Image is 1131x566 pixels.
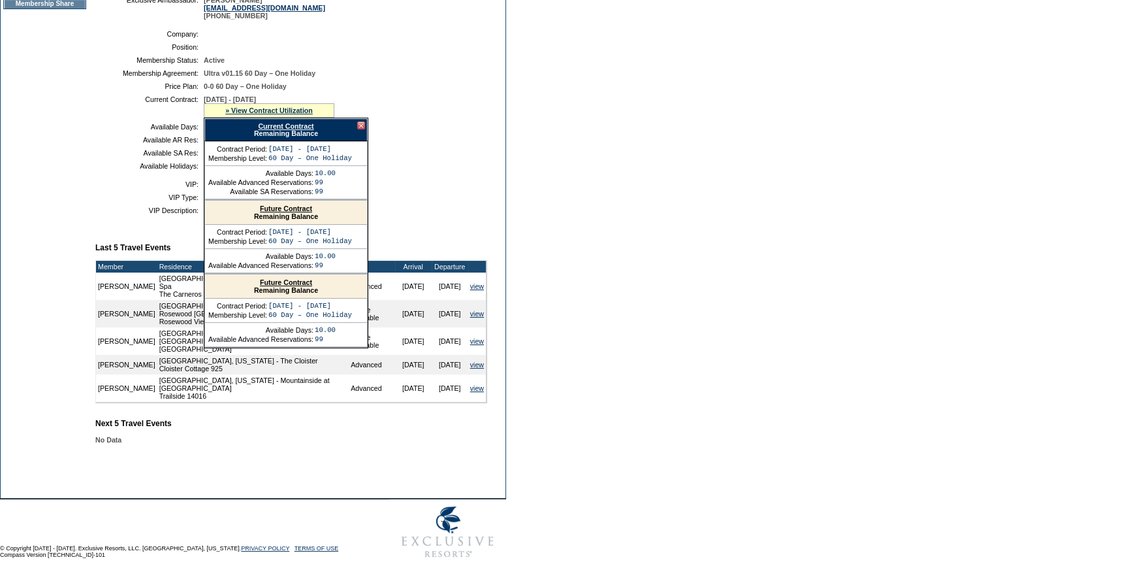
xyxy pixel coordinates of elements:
td: [DATE] - [DATE] [268,228,352,236]
a: TERMS OF USE [295,545,339,552]
div: Remaining Balance [205,275,367,299]
td: [DATE] [395,375,432,402]
td: [GEOGRAPHIC_DATA], [GEOGRAPHIC_DATA] - Rosewood [GEOGRAPHIC_DATA] Rosewood Vienna Deluxe Junior S... [157,300,349,327]
td: 99 [315,261,336,269]
a: PRIVACY POLICY [241,545,289,552]
div: No Data [95,436,498,444]
td: Space Available [349,300,394,327]
td: VIP Type: [101,193,199,201]
td: 60 Day – One Holiday [268,154,352,162]
td: Price Plan: [101,82,199,90]
td: 99 [315,178,336,186]
a: Current Contract [258,122,313,130]
td: Available Days: [208,326,313,334]
td: Contract Period: [208,228,267,236]
span: Active [204,56,225,64]
td: Arrival [395,261,432,273]
td: Advanced [349,375,394,402]
td: Contract Period: [208,145,267,153]
b: Last 5 Travel Events [95,243,170,252]
td: [DATE] [432,300,468,327]
td: Available Days: [208,169,313,177]
td: Departure [432,261,468,273]
td: Available Days: [208,252,313,260]
td: [GEOGRAPHIC_DATA], [GEOGRAPHIC_DATA] - [GEOGRAPHIC_DATA] [GEOGRAPHIC_DATA] [157,327,349,355]
td: [GEOGRAPHIC_DATA], [US_STATE] - Mountainside at [GEOGRAPHIC_DATA] Trailside 14016 [157,375,349,402]
td: [PERSON_NAME] [96,355,157,375]
td: [PERSON_NAME] [96,375,157,402]
td: Type [349,261,394,273]
td: 10.00 [315,169,336,177]
td: [DATE] [432,375,468,402]
td: 10.00 [315,326,336,334]
a: view [470,361,484,369]
td: [PERSON_NAME] [96,327,157,355]
span: 0-0 60 Day – One Holiday [204,82,287,90]
td: [DATE] [395,327,432,355]
td: Advanced [349,355,394,375]
td: [DATE] [395,355,432,375]
td: [GEOGRAPHIC_DATA], [US_STATE] - Carneros Resort and Spa The Carneros Resort and Spa 7 [157,273,349,300]
td: 60 Day – One Holiday [268,237,352,245]
td: [DATE] [432,327,468,355]
td: Available Advanced Reservations: [208,261,313,269]
td: 10.00 [315,252,336,260]
span: [DATE] - [DATE] [204,95,256,103]
td: Membership Status: [101,56,199,64]
td: Membership Agreement: [101,69,199,77]
td: [DATE] [395,273,432,300]
td: Position: [101,43,199,51]
b: Next 5 Travel Events [95,419,172,428]
td: [DATE] [432,355,468,375]
td: [PERSON_NAME] [96,273,157,300]
td: Available SA Res: [101,149,199,157]
td: Membership Level: [208,154,267,162]
td: Available Advanced Reservations: [208,178,313,186]
td: Company: [101,30,199,38]
td: Current Contract: [101,95,199,118]
a: Future Contract [260,278,312,286]
td: Available Advanced Reservations: [208,335,313,343]
td: VIP: [101,180,199,188]
td: [DATE] [395,300,432,327]
a: view [470,384,484,392]
td: [DATE] - [DATE] [268,145,352,153]
td: Advanced [349,273,394,300]
td: Available Holidays: [101,162,199,170]
td: [GEOGRAPHIC_DATA], [US_STATE] - The Cloister Cloister Cottage 925 [157,355,349,375]
td: Residence [157,261,349,273]
td: VIP Description: [101,207,199,214]
td: Contract Period: [208,302,267,310]
td: Space Available [349,327,394,355]
a: view [470,282,484,290]
a: view [470,310,484,318]
a: [EMAIL_ADDRESS][DOMAIN_NAME] [204,4,325,12]
td: [DATE] [432,273,468,300]
td: Available AR Res: [101,136,199,144]
div: Remaining Balance [204,118,368,141]
div: Remaining Balance [205,201,367,225]
td: 99 [315,188,336,195]
a: view [470,337,484,345]
td: Membership Level: [208,311,267,319]
td: Available SA Reservations: [208,188,313,195]
td: Available Days: [101,123,199,131]
span: Ultra v01.15 60 Day – One Holiday [204,69,315,77]
td: Member [96,261,157,273]
td: Membership Level: [208,237,267,245]
td: 60 Day – One Holiday [268,311,352,319]
img: Exclusive Resorts [389,499,506,565]
td: [PERSON_NAME] [96,300,157,327]
td: [DATE] - [DATE] [268,302,352,310]
a: Future Contract [260,205,312,212]
td: 99 [315,335,336,343]
a: » View Contract Utilization [225,107,313,114]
